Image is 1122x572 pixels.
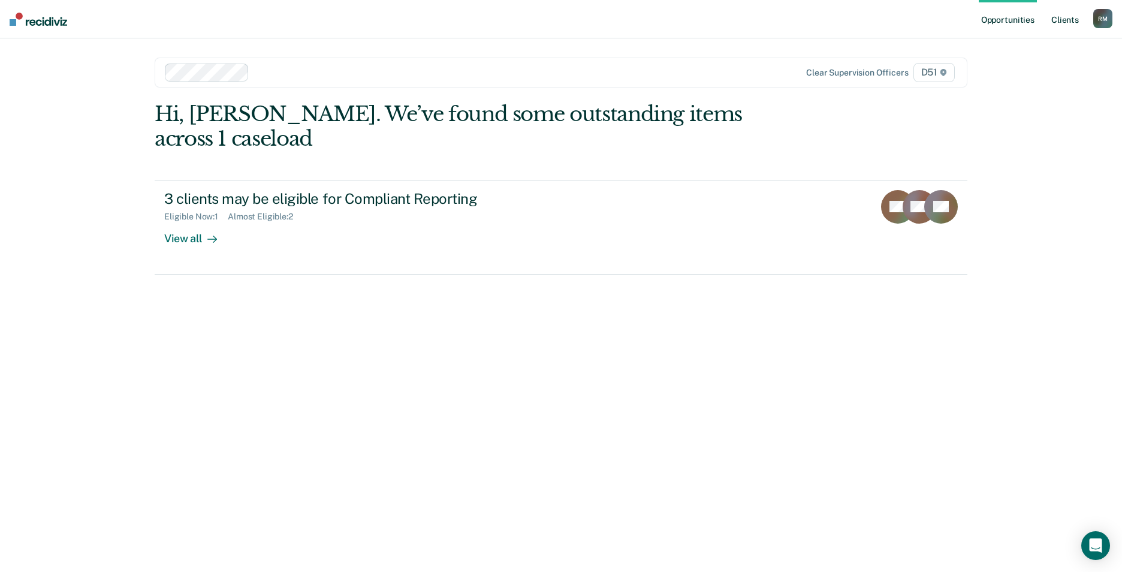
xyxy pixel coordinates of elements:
div: Clear supervision officers [806,68,908,78]
div: Almost Eligible : 2 [228,212,303,222]
div: Open Intercom Messenger [1081,531,1110,560]
span: D51 [913,63,955,82]
a: 3 clients may be eligible for Compliant ReportingEligible Now:1Almost Eligible:2View all [155,180,967,275]
img: Recidiviz [10,13,67,26]
button: RM [1093,9,1112,28]
div: Hi, [PERSON_NAME]. We’ve found some outstanding items across 1 caseload [155,102,805,151]
div: 3 clients may be eligible for Compliant Reporting [164,190,585,207]
div: Eligible Now : 1 [164,212,228,222]
div: R M [1093,9,1112,28]
div: View all [164,222,231,245]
